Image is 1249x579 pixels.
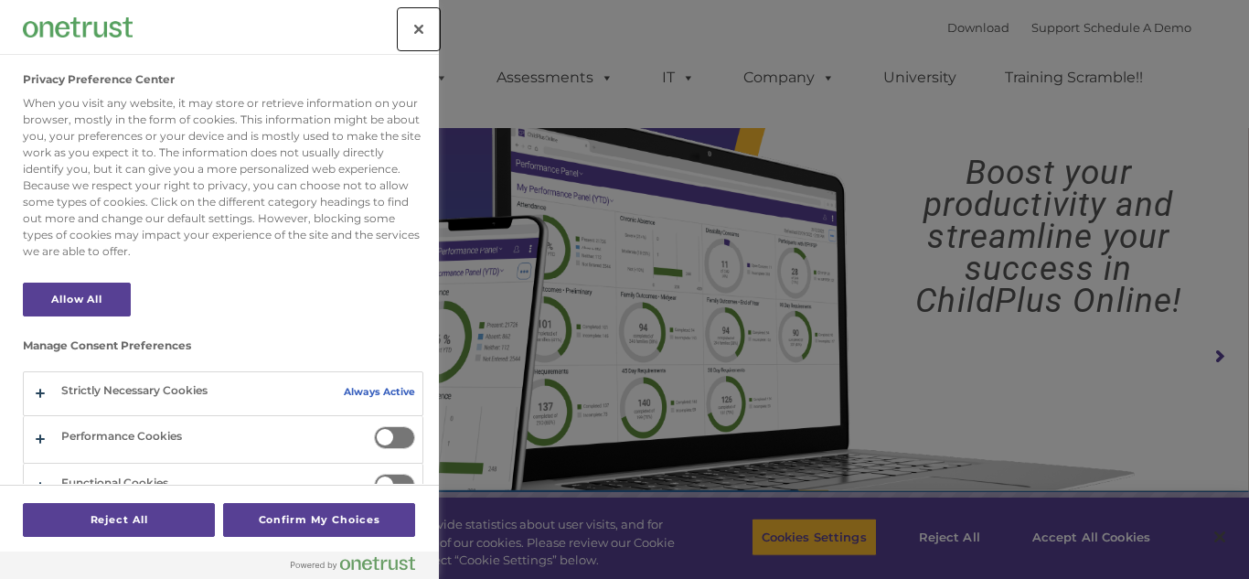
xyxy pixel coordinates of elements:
[254,196,332,209] span: Phone number
[254,121,310,134] span: Last name
[23,503,215,537] button: Reject All
[23,73,175,86] h2: Privacy Preference Center
[23,95,423,260] div: When you visit any website, it may store or retrieve information on your browser, mostly in the f...
[23,9,133,46] div: Company Logo
[23,283,131,316] button: Allow All
[399,9,439,49] button: Close
[291,556,430,579] a: Powered by OneTrust Opens in a new Tab
[223,503,415,537] button: Confirm My Choices
[291,556,415,571] img: Powered by OneTrust Opens in a new Tab
[23,17,133,37] img: Company Logo
[23,339,423,361] h3: Manage Consent Preferences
